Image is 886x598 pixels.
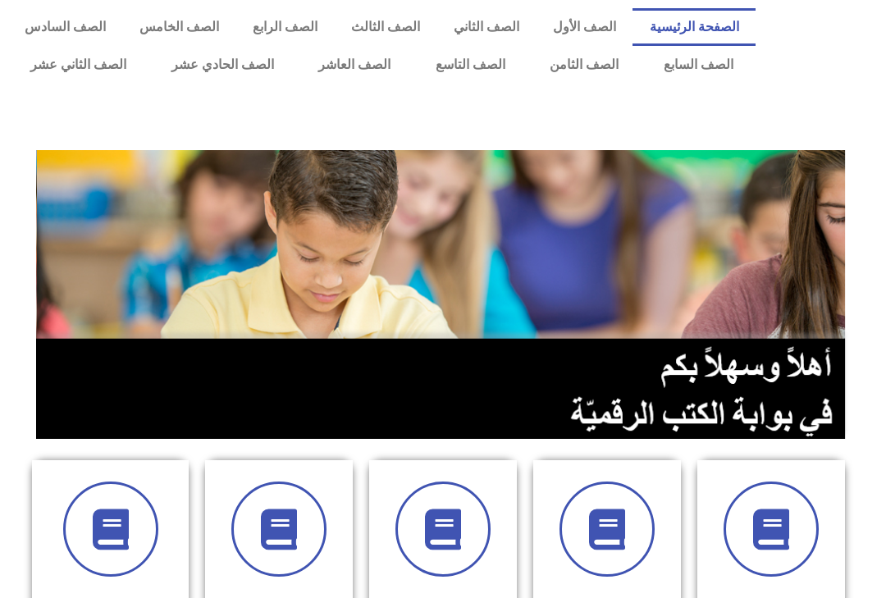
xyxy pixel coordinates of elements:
[641,46,756,84] a: الصف السابع
[296,46,413,84] a: الصف العاشر
[413,46,527,84] a: الصف التاسع
[536,8,633,46] a: الصف الأول
[123,8,236,46] a: الصف الخامس
[527,46,642,84] a: الصف الثامن
[236,8,335,46] a: الصف الرابع
[633,8,756,46] a: الصفحة الرئيسية
[8,8,123,46] a: الصف السادس
[436,8,536,46] a: الصف الثاني
[335,8,437,46] a: الصف الثالث
[148,46,296,84] a: الصف الحادي عشر
[8,46,149,84] a: الصف الثاني عشر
